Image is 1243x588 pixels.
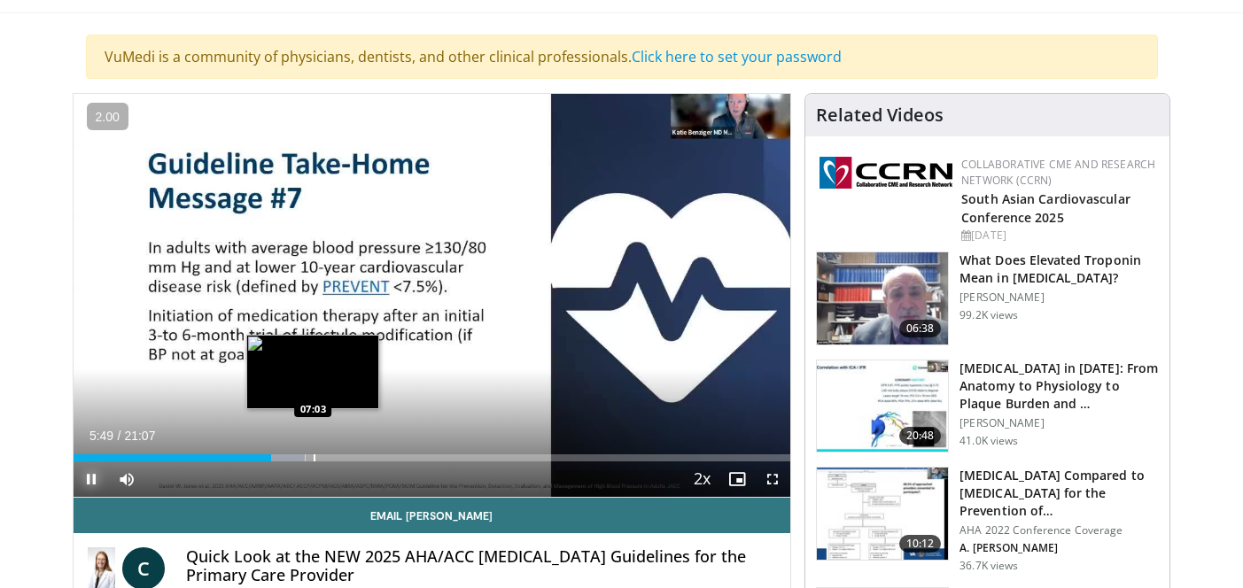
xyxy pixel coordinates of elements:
[816,360,1159,453] a: 20:48 [MEDICAL_DATA] in [DATE]: From Anatomy to Physiology to Plaque Burden and … [PERSON_NAME] 4...
[959,290,1159,305] p: [PERSON_NAME]
[959,467,1159,520] h3: [MEDICAL_DATA] Compared to [MEDICAL_DATA] for the Prevention of…
[959,541,1159,555] p: A. [PERSON_NAME]
[959,523,1159,538] p: AHA 2022 Conference Coverage
[817,468,948,560] img: 7c0f9b53-1609-4588-8498-7cac8464d722.150x105_q85_crop-smart_upscale.jpg
[961,190,1130,226] a: South Asian Cardiovascular Conference 2025
[959,251,1159,287] h3: What Does Elevated Troponin Mean in [MEDICAL_DATA]?
[959,308,1018,322] p: 99.2K views
[959,416,1159,430] p: [PERSON_NAME]
[86,35,1158,79] div: VuMedi is a community of physicians, dentists, and other clinical professionals.
[246,335,379,409] img: image.jpeg
[109,461,144,497] button: Mute
[817,252,948,344] img: 98daf78a-1d22-4ebe-927e-10afe95ffd94.150x105_q85_crop-smart_upscale.jpg
[959,434,1018,448] p: 41.0K views
[186,547,776,585] h4: Quick Look at the NEW 2025 AHA/ACC [MEDICAL_DATA] Guidelines for the Primary Care Provider
[118,429,121,443] span: /
[632,47,842,66] a: Click here to set your password
[74,94,791,498] video-js: Video Player
[816,467,1159,573] a: 10:12 [MEDICAL_DATA] Compared to [MEDICAL_DATA] for the Prevention of… AHA 2022 Conference Covera...
[959,360,1159,413] h3: [MEDICAL_DATA] in [DATE]: From Anatomy to Physiology to Plaque Burden and …
[899,535,942,553] span: 10:12
[74,461,109,497] button: Pause
[74,454,791,461] div: Progress Bar
[959,559,1018,573] p: 36.7K views
[961,228,1155,244] div: [DATE]
[899,320,942,337] span: 06:38
[719,461,755,497] button: Enable picture-in-picture mode
[816,104,944,126] h4: Related Videos
[816,251,1159,345] a: 06:38 What Does Elevated Troponin Mean in [MEDICAL_DATA]? [PERSON_NAME] 99.2K views
[684,461,719,497] button: Playback Rate
[74,498,791,533] a: Email [PERSON_NAME]
[755,461,790,497] button: Fullscreen
[817,360,948,453] img: 823da73b-7a00-425d-bb7f-45c8b03b10c3.150x105_q85_crop-smart_upscale.jpg
[961,157,1155,188] a: Collaborative CME and Research Network (CCRN)
[820,157,952,189] img: a04ee3ba-8487-4636-b0fb-5e8d268f3737.png.150x105_q85_autocrop_double_scale_upscale_version-0.2.png
[89,429,113,443] span: 5:49
[899,427,942,445] span: 20:48
[124,429,155,443] span: 21:07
